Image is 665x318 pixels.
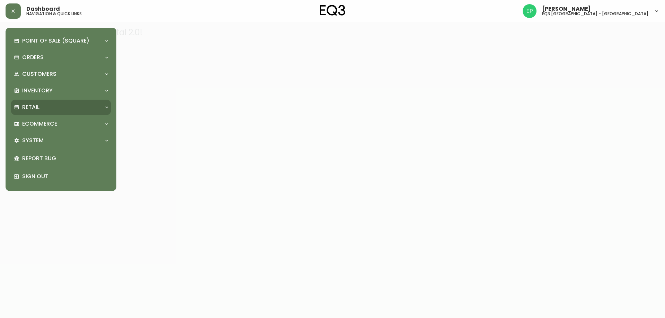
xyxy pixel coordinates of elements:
[523,4,537,18] img: edb0eb29d4ff191ed42d19acdf48d771
[11,100,111,115] div: Retail
[11,33,111,48] div: Point of Sale (Square)
[11,83,111,98] div: Inventory
[22,155,108,162] p: Report Bug
[22,103,39,111] p: Retail
[11,50,111,65] div: Orders
[22,87,53,94] p: Inventory
[26,12,82,16] h5: navigation & quick links
[26,6,60,12] span: Dashboard
[11,116,111,131] div: Ecommerce
[22,137,44,144] p: System
[11,133,111,148] div: System
[22,37,89,45] p: Point of Sale (Square)
[542,6,591,12] span: [PERSON_NAME]
[11,149,111,167] div: Report Bug
[22,173,108,180] p: Sign Out
[22,70,56,78] p: Customers
[320,5,345,16] img: logo
[22,120,57,128] p: Ecommerce
[22,54,44,61] p: Orders
[542,12,648,16] h5: eq3 [GEOGRAPHIC_DATA] - [GEOGRAPHIC_DATA]
[11,167,111,185] div: Sign Out
[11,66,111,82] div: Customers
